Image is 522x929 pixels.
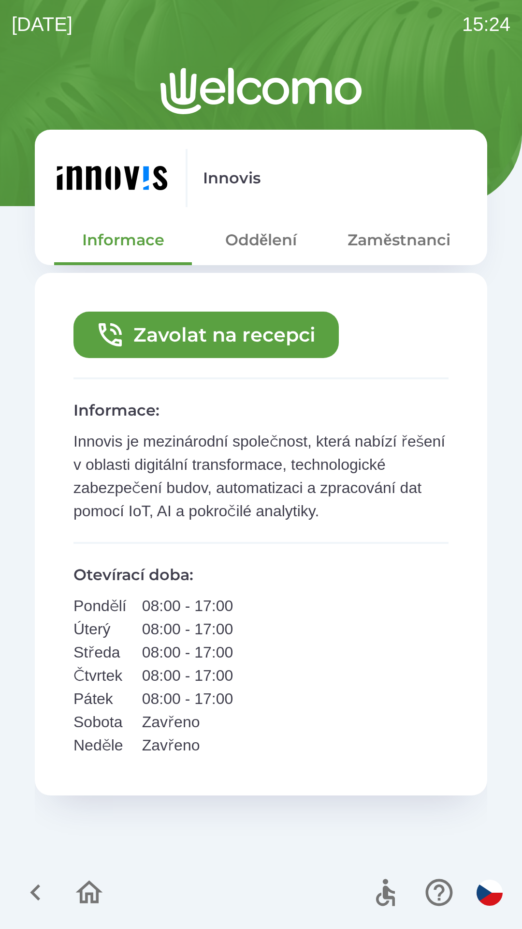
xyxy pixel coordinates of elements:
[330,223,468,257] button: Zaměstnanci
[73,312,339,358] button: Zavolat na recepci
[142,594,233,617] p: 08:00 - 17:00
[54,223,192,257] button: Informace
[73,710,127,734] p: Sobota
[203,166,261,190] p: Innovis
[73,617,127,641] p: Úterý
[462,10,510,39] p: 15:24
[142,734,233,757] p: Zavřeno
[477,880,503,906] img: cs flag
[142,687,233,710] p: 08:00 - 17:00
[73,664,127,687] p: Čtvrtek
[54,149,170,207] img: e7730186-ed2b-42de-8146-b93b67ad584c.png
[142,664,233,687] p: 08:00 - 17:00
[12,10,72,39] p: [DATE]
[142,617,233,641] p: 08:00 - 17:00
[142,710,233,734] p: Zavřeno
[73,734,127,757] p: Neděle
[73,430,449,523] p: Innovis je mezinárodní společnost, která nabízí řešení v oblasti digitální transformace, technolo...
[142,641,233,664] p: 08:00 - 17:00
[73,687,127,710] p: Pátek
[35,68,487,114] img: Logo
[192,223,330,257] button: Oddělení
[73,563,449,586] p: Otevírací doba :
[73,641,127,664] p: Středa
[73,594,127,617] p: Pondělí
[73,399,449,422] p: Informace :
